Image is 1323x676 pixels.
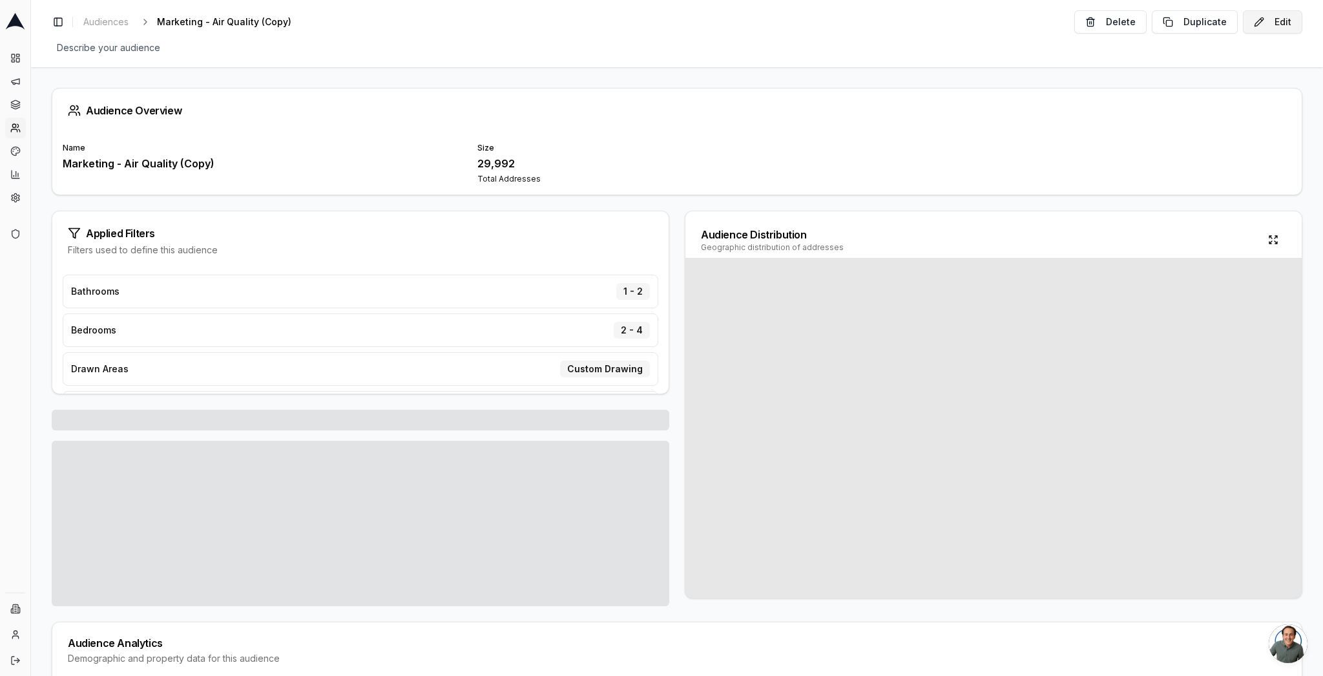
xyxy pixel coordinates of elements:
[71,363,129,375] span: Drawn Areas
[477,156,877,171] div: 29,992
[477,174,877,184] div: Total Addresses
[1269,624,1307,663] div: Open chat
[1243,10,1302,34] button: Edit
[5,650,26,671] button: Log out
[560,361,650,377] div: Custom Drawing
[63,156,462,171] div: Marketing - Air Quality (Copy)
[68,244,653,257] div: Filters used to define this audience
[78,13,312,31] nav: breadcrumb
[701,242,844,253] div: Geographic distribution of addresses
[63,143,462,153] div: Name
[71,285,120,298] span: Bathrooms
[614,322,650,339] div: 2 - 4
[71,324,116,337] span: Bedrooms
[68,652,1286,665] div: Demographic and property data for this audience
[616,283,650,300] div: 1 - 2
[157,16,291,28] span: Marketing - Air Quality (Copy)
[68,104,1286,117] div: Audience Overview
[68,227,653,240] div: Applied Filters
[701,227,844,242] div: Audience Distribution
[78,13,134,31] a: Audiences
[1074,10,1147,34] button: Delete
[83,16,129,28] span: Audiences
[68,638,1286,648] div: Audience Analytics
[1152,10,1238,34] button: Duplicate
[52,39,165,57] span: Describe your audience
[477,143,877,153] div: Size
